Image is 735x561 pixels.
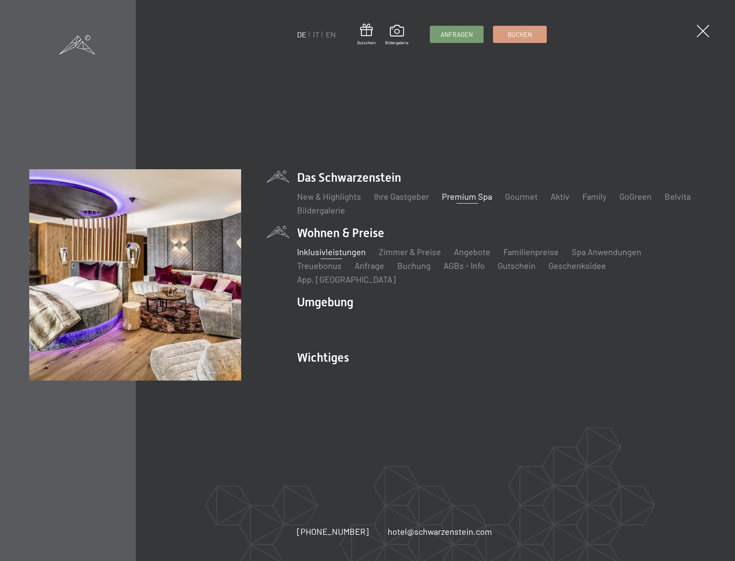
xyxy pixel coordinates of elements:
a: AGBs - Info [444,260,485,271]
a: Premium Spa [442,191,492,201]
a: Gutschein [357,24,376,46]
a: Bildergalerie [297,205,345,215]
a: Buchung [397,260,431,271]
a: Anfrage [355,260,384,271]
span: Anfragen [441,30,473,39]
a: Familienpreise [503,247,559,257]
img: Ein Wellness-Urlaub in Südtirol – 7.700 m² Spa, 10 Saunen [29,169,241,381]
a: Belvita [665,191,691,201]
a: IT [313,30,319,39]
a: App. [GEOGRAPHIC_DATA] [297,274,396,284]
a: Aktiv [551,191,570,201]
a: Zimmer & Preise [379,247,441,257]
a: Family [582,191,606,201]
a: hotel@schwarzenstein.com [388,525,492,537]
a: Gutschein [498,260,536,271]
span: [PHONE_NUMBER] [297,526,369,537]
a: Gourmet [505,191,538,201]
a: GoGreen [619,191,652,201]
a: Geschenksidee [548,260,606,271]
a: DE [297,30,306,39]
a: New & Highlights [297,191,361,201]
span: Gutschein [357,40,376,46]
a: Treuebonus [297,260,342,271]
a: [PHONE_NUMBER] [297,525,369,537]
a: Spa Anwendungen [572,247,641,257]
span: Bildergalerie [385,40,408,46]
a: Buchen [493,26,546,43]
a: Anfragen [430,26,483,43]
span: Buchen [508,30,532,39]
a: EN [326,30,336,39]
a: Inklusivleistungen [297,247,366,257]
a: Ihre Gastgeber [374,191,429,201]
a: Angebote [454,247,490,257]
a: Bildergalerie [385,25,408,46]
